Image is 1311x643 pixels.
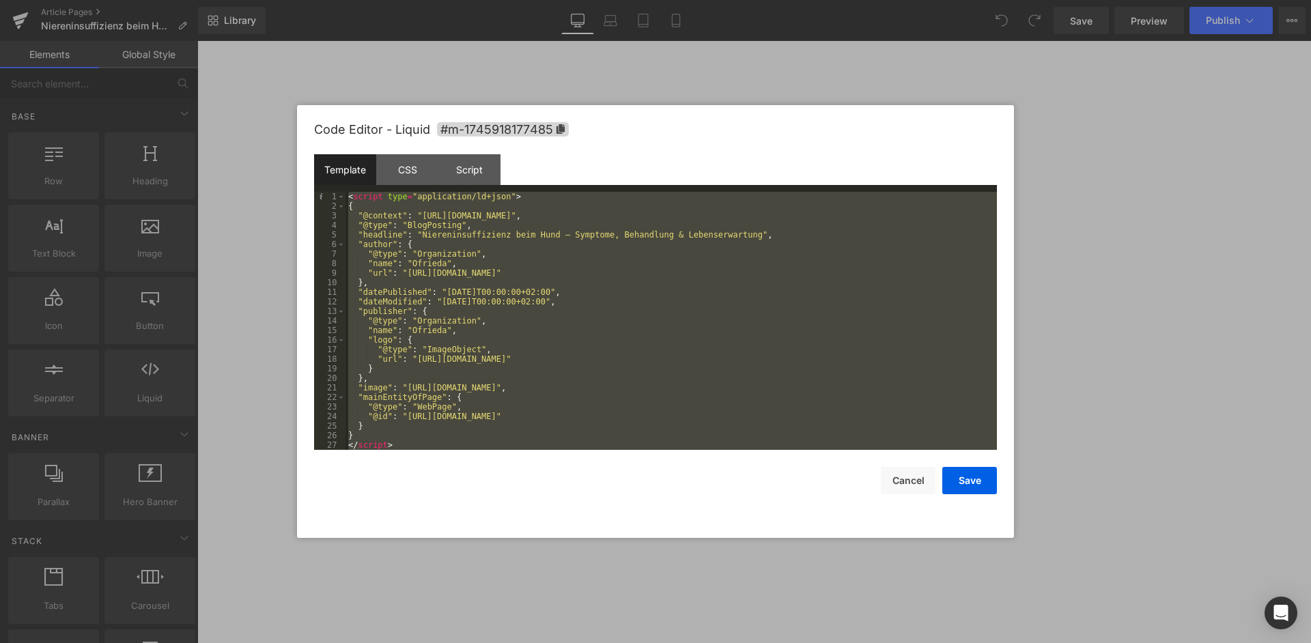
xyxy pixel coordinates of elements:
[314,240,346,249] div: 6
[942,467,997,494] button: Save
[314,326,346,335] div: 15
[314,122,430,137] span: Code Editor - Liquid
[314,373,346,383] div: 20
[314,316,346,326] div: 14
[438,154,501,185] div: Script
[314,421,346,431] div: 25
[314,220,346,230] div: 4
[314,431,346,440] div: 26
[314,297,346,306] div: 12
[314,287,346,297] div: 11
[314,278,346,287] div: 10
[314,192,346,201] div: 1
[881,467,935,494] button: Cancel
[1265,597,1297,629] div: Open Intercom Messenger
[314,412,346,421] div: 24
[314,230,346,240] div: 5
[314,402,346,412] div: 23
[314,383,346,392] div: 21
[314,440,346,450] div: 27
[314,249,346,259] div: 7
[314,259,346,268] div: 8
[314,354,346,364] div: 18
[314,268,346,278] div: 9
[437,122,569,137] span: Click to copy
[314,201,346,211] div: 2
[314,211,346,220] div: 3
[314,364,346,373] div: 19
[314,392,346,402] div: 22
[376,154,438,185] div: CSS
[314,306,346,316] div: 13
[314,345,346,354] div: 17
[314,335,346,345] div: 16
[314,154,376,185] div: Template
